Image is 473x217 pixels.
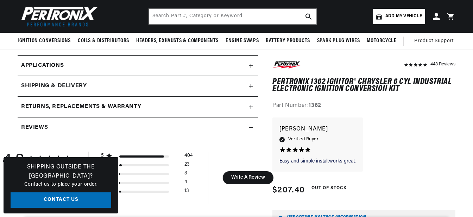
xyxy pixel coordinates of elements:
div: Part Number: [272,102,455,111]
h2: Shipping & Delivery [21,82,87,91]
div: 1 star by 13 reviews [101,188,193,197]
span: Verified Buyer [288,136,319,143]
summary: Coils & Distributors [74,33,133,49]
span: Battery Products [266,37,310,45]
div: 5 [101,153,104,159]
span: Out of Stock [308,184,351,193]
h3: Shipping Outside the [GEOGRAPHIC_DATA]? [11,163,111,181]
summary: Motorcycle [363,33,400,49]
summary: Headers, Exhausts & Components [133,33,222,49]
div: 3 star by 3 reviews [101,170,193,179]
span: Ignition Conversions [18,37,71,45]
span: Coils & Distributors [78,37,129,45]
span: $207.40 [272,184,305,197]
span: Applications [21,61,64,70]
h1: PerTronix 1362 Ignitor® Chrysler 6 cyl Industrial Electronic Ignition Conversion Kit [272,78,455,93]
span: Add my vehicle [385,13,422,20]
button: search button [301,9,316,24]
div: 448 Reviews [430,60,455,68]
a: Add my vehicle [373,9,425,24]
h2: Returns, Replacements & Warranty [21,102,141,111]
summary: Shipping & Delivery [18,76,258,96]
summary: Ignition Conversions [18,33,74,49]
div: 2 star by 4 reviews [101,179,193,188]
a: Applications [18,56,258,76]
span: Motorcycle [367,37,396,45]
input: Search Part #, Category or Keyword [149,9,316,24]
summary: Product Support [414,33,457,50]
span: Engine Swaps [226,37,259,45]
img: Pertronix [18,4,99,28]
summary: Reviews [18,117,258,138]
div: 4 [184,179,187,188]
span: Spark Plug Wires [317,37,360,45]
strong: 1362 [309,103,321,109]
div: 3 [184,170,187,179]
summary: Returns, Replacements & Warranty [18,97,258,117]
h2: Reviews [21,123,48,132]
p: Easy and simple install,works great. [279,158,356,165]
div: 4 star by 23 reviews [101,161,193,170]
span: Headers, Exhausts & Components [136,37,219,45]
summary: Spark Plug Wires [314,33,364,49]
div: 13 [184,188,189,197]
div: 404 [184,153,193,161]
p: [PERSON_NAME] [279,125,356,134]
span: Product Support [414,37,453,45]
div: 5 star by 404 reviews [101,153,193,161]
div: 23 [184,161,190,170]
a: Contact Us [11,192,111,208]
button: Write A Review [222,171,273,184]
div: 4.8 [2,152,24,171]
summary: Battery Products [262,33,314,49]
p: Contact us to place your order. [11,181,111,189]
summary: Engine Swaps [222,33,262,49]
